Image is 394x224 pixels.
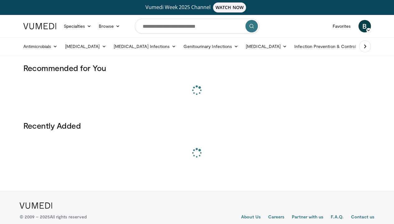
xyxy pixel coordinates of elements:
a: [MEDICAL_DATA] Infections [110,40,180,53]
a: Contact us [351,214,375,221]
a: Careers [268,214,285,221]
input: Search topics, interventions [135,19,259,34]
a: About Us [241,214,261,221]
a: Antimicrobials [20,40,61,53]
a: Favorites [329,20,355,32]
p: © 2009 – 2025 [20,214,87,220]
a: Genitourinary Infections [180,40,242,53]
span: All rights reserved [50,214,86,219]
h3: Recommended for You [23,63,371,73]
img: VuMedi Logo [23,23,56,29]
a: Vumedi Week 2025 ChannelWATCH NOW [24,2,370,12]
a: Partner with us [292,214,323,221]
a: Infection Prevention & Control [291,40,366,53]
a: Specialties [60,20,95,32]
h3: Recently Added [23,121,371,131]
img: VuMedi Logo [20,203,52,209]
span: WATCH NOW [213,2,246,12]
a: [MEDICAL_DATA] [61,40,110,53]
a: B [358,20,371,32]
a: F.A.Q. [331,214,343,221]
a: [MEDICAL_DATA] [242,40,291,53]
a: Browse [95,20,124,32]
